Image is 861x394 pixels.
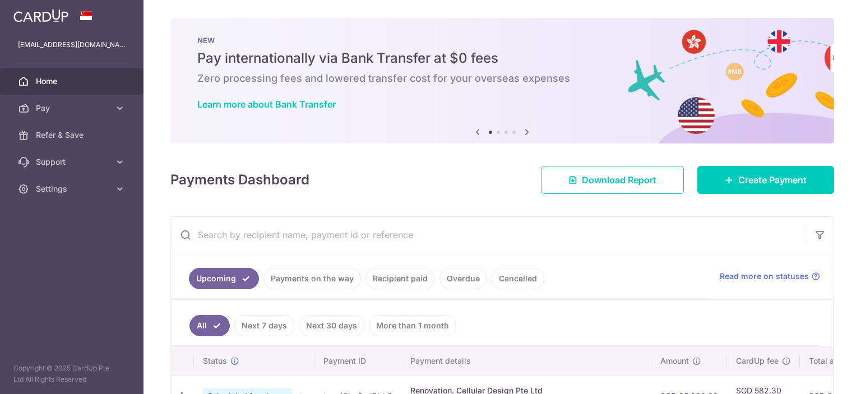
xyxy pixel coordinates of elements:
h4: Payments Dashboard [170,170,309,190]
span: Status [203,355,227,367]
a: Next 30 days [299,315,364,336]
a: All [189,315,230,336]
span: Refer & Save [36,129,110,141]
img: Bank transfer banner [170,18,834,143]
p: [EMAIL_ADDRESS][DOMAIN_NAME] [18,39,126,50]
th: Payment details [401,346,651,376]
h5: Pay internationally via Bank Transfer at $0 fees [197,49,807,67]
span: Read more on statuses [720,271,809,282]
span: Create Payment [738,173,807,187]
a: Payments on the way [263,268,361,289]
p: NEW [197,36,807,45]
a: Overdue [439,268,487,289]
h6: Zero processing fees and lowered transfer cost for your overseas expenses [197,72,807,85]
span: Settings [36,183,110,194]
span: Amount [660,355,689,367]
a: Recipient paid [365,268,435,289]
span: Download Report [582,173,656,187]
a: Upcoming [189,268,259,289]
a: Next 7 days [234,315,294,336]
input: Search by recipient name, payment id or reference [171,217,807,253]
a: Download Report [541,166,684,194]
span: Pay [36,103,110,114]
img: CardUp [13,9,68,22]
span: CardUp fee [736,355,779,367]
th: Payment ID [314,346,401,376]
a: Read more on statuses [720,271,820,282]
span: Home [36,76,110,87]
a: More than 1 month [369,315,456,336]
span: Total amt. [809,355,846,367]
a: Cancelled [492,268,544,289]
a: Create Payment [697,166,834,194]
a: Learn more about Bank Transfer [197,99,336,110]
span: Support [36,156,110,168]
